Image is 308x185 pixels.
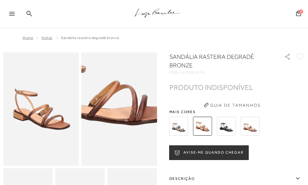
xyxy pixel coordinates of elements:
button: AVISE-ME QUANDO CHEGAR [169,145,249,160]
div: CÓD: [169,71,278,74]
img: image [3,52,79,166]
a: Voltar [42,36,53,40]
span: 112301374 [180,70,205,75]
span: 0 [299,9,303,14]
div: PRODUTO INDISPONÍVEL [169,84,253,91]
button: 0 [294,10,303,18]
img: RASTEIRA DE TIRAS FINAS COM SALTO EM COURO VERNIZ CINZA STORM [169,117,188,136]
img: SANDÁLIA RASTEIRA EM COURO VERNIZ PRETO [217,117,236,136]
span: SANDÁLIA RASTEIRA DEGRADÊ BRONZE [61,36,119,40]
button: Guia de Tamanhos [202,100,263,110]
a: Home [23,36,33,40]
h1: SANDÁLIA RASTEIRA DEGRADÊ BRONZE [169,52,270,69]
span: Mais cores [169,110,305,114]
img: SANDÁLIA RASTEIRA DEGRADÊ BRONZE [193,117,212,136]
img: SANDÁLIA RASTEIRA EM VERNIZ CARAMELO [241,117,260,136]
